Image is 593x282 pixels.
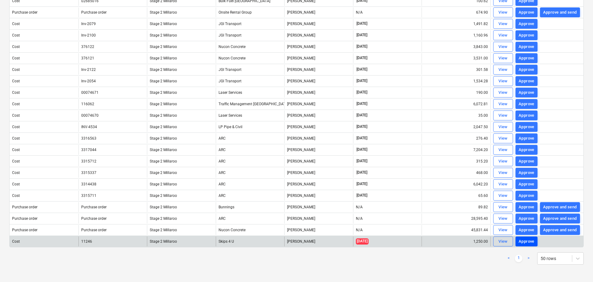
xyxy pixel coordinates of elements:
[150,79,177,83] span: Stage 2 Millaroo
[284,225,353,235] div: [PERSON_NAME]
[284,133,353,143] div: [PERSON_NAME]
[81,10,107,15] div: Purchase order
[498,20,508,28] div: View
[284,76,353,86] div: [PERSON_NAME]
[493,156,513,166] button: View
[356,147,368,152] span: [DATE]
[12,90,20,95] div: Cost
[516,236,538,246] button: Approve
[150,33,177,37] span: Stage 2 Millaroo
[493,99,513,109] button: View
[216,202,285,212] div: Bunnings
[422,99,490,109] div: 6,072.81
[284,168,353,178] div: [PERSON_NAME]
[493,202,513,212] button: View
[493,168,513,178] button: View
[356,21,368,26] span: [DATE]
[498,181,508,188] div: View
[519,9,534,16] div: Approve
[493,88,513,98] button: View
[498,43,508,50] div: View
[493,145,513,155] button: View
[493,214,513,223] button: View
[519,238,534,245] div: Approve
[498,66,508,73] div: View
[216,7,285,17] div: Onsite Rental Group
[493,225,513,235] button: View
[543,215,577,222] div: Approve and send
[498,192,508,199] div: View
[519,66,534,73] div: Approve
[422,133,490,143] div: 276.40
[519,112,534,119] div: Approve
[493,236,513,246] button: View
[422,65,490,75] div: 301.58
[516,99,538,109] button: Approve
[493,19,513,29] button: View
[284,122,353,132] div: [PERSON_NAME]
[150,205,177,209] span: Stage 2 Millaroo
[540,202,580,212] button: Approve and send
[284,19,353,29] div: [PERSON_NAME]
[216,111,285,120] div: Laser Services
[12,148,20,152] div: Cost
[81,113,99,118] div: 00074670
[284,88,353,98] div: [PERSON_NAME]
[356,67,368,72] span: [DATE]
[150,136,177,141] span: Stage 2 Millaroo
[12,205,38,209] div: Purchase order
[81,193,96,198] div: 3315711
[216,65,285,75] div: JGI Transport
[519,20,534,28] div: Approve
[498,135,508,142] div: View
[12,45,20,49] div: Cost
[498,238,508,245] div: View
[498,78,508,85] div: View
[515,255,522,262] a: Page 1 is your current page
[216,236,285,246] div: Skips 4 U
[498,204,508,211] div: View
[519,181,534,188] div: Approve
[493,133,513,143] button: View
[516,179,538,189] button: Approve
[543,204,577,211] div: Approve and send
[519,158,534,165] div: Approve
[493,42,513,52] button: View
[81,79,96,83] div: Inv-2054
[216,42,285,52] div: Nucon Concrete
[216,145,285,155] div: ARC
[516,19,538,29] button: Approve
[216,214,285,223] div: ARC
[422,19,490,29] div: 1,491.82
[150,125,177,129] span: Stage 2 Millaroo
[356,78,368,84] span: [DATE]
[519,192,534,199] div: Approve
[422,168,490,178] div: 468.00
[519,146,534,154] div: Approve
[356,193,368,198] span: [DATE]
[519,55,534,62] div: Approve
[422,7,490,17] div: 674.90
[356,228,363,232] div: N/A
[498,169,508,176] div: View
[516,88,538,98] button: Approve
[543,227,577,234] div: Approve and send
[12,10,38,15] div: Purchase order
[284,111,353,120] div: [PERSON_NAME]
[498,146,508,154] div: View
[216,76,285,86] div: JGI Transport
[516,156,538,166] button: Approve
[216,156,285,166] div: ARC
[356,101,368,106] span: [DATE]
[12,113,20,118] div: Cost
[150,228,177,232] span: Stage 2 Millaroo
[284,202,353,212] div: [PERSON_NAME]
[422,122,490,132] div: 2,047.50
[12,136,20,141] div: Cost
[540,7,580,17] button: Approve and send
[150,90,177,95] span: Stage 2 Millaroo
[81,56,94,60] div: 376121
[498,55,508,62] div: View
[519,124,534,131] div: Approve
[516,7,538,17] button: Approve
